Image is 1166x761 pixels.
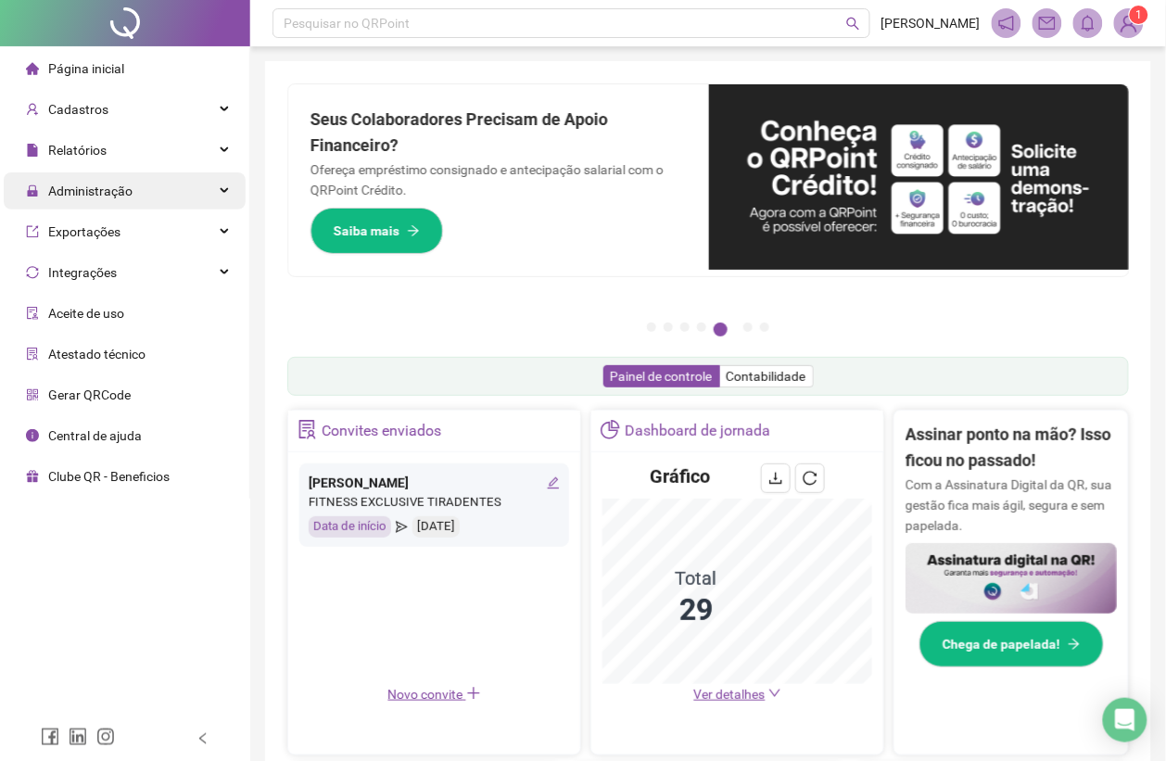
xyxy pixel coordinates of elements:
button: 6 [743,323,753,332]
span: facebook [41,728,59,746]
button: Saiba mais [311,208,443,254]
span: info-circle [26,429,39,442]
span: Página inicial [48,61,124,76]
div: Convites enviados [322,415,441,447]
span: Relatórios [48,143,107,158]
span: bell [1080,15,1096,32]
span: plus [466,686,481,701]
span: Ver detalhes [694,687,766,702]
div: [PERSON_NAME] [309,473,560,493]
span: Aceite de uso [48,306,124,321]
button: 7 [760,323,769,332]
span: gift [26,470,39,483]
span: Central de ajuda [48,428,142,443]
span: linkedin [69,728,87,746]
div: [DATE] [412,516,460,538]
span: mail [1039,15,1056,32]
span: down [768,687,781,700]
span: user-add [26,103,39,116]
span: Painel de controle [611,369,713,384]
p: Ofereça empréstimo consignado e antecipação salarial com o QRPoint Crédito. [311,159,687,200]
img: banner%2F11e687cd-1386-4cbd-b13b-7bd81425532d.png [709,84,1130,270]
span: Saiba mais [334,221,399,241]
span: Atestado técnico [48,347,146,361]
span: Administração [48,184,133,198]
div: Data de início [309,516,391,538]
span: notification [998,15,1015,32]
img: 91850 [1115,9,1143,37]
span: search [846,17,860,31]
span: Contabilidade [727,369,806,384]
button: 1 [647,323,656,332]
button: 5 [714,323,728,336]
span: left [196,732,209,745]
h2: Assinar ponto na mão? Isso ficou no passado! [906,422,1117,475]
span: solution [26,348,39,361]
button: 4 [697,323,706,332]
span: file [26,144,39,157]
span: qrcode [26,388,39,401]
span: 1 [1136,8,1143,21]
button: Chega de papelada! [919,621,1104,667]
button: 3 [680,323,690,332]
a: Ver detalhes down [694,687,781,702]
span: audit [26,307,39,320]
span: home [26,62,39,75]
span: solution [298,420,317,439]
span: Cadastros [48,102,108,117]
sup: Atualize o seu contato no menu Meus Dados [1130,6,1148,24]
div: Open Intercom Messenger [1103,698,1147,742]
span: Clube QR - Beneficios [48,469,170,484]
span: arrow-right [407,224,420,237]
span: [PERSON_NAME] [881,13,981,33]
span: export [26,225,39,238]
span: Gerar QRCode [48,387,131,402]
span: Chega de papelada! [943,634,1060,654]
span: Novo convite [388,687,481,702]
div: FITNESS EXCLUSIVE TIRADENTES [309,493,560,513]
span: download [768,471,783,486]
div: Dashboard de jornada [625,415,770,447]
span: lock [26,184,39,197]
span: Integrações [48,265,117,280]
span: pie-chart [601,420,620,439]
span: instagram [96,728,115,746]
span: reload [803,471,817,486]
span: edit [547,476,560,489]
span: Exportações [48,224,120,239]
button: 2 [664,323,673,332]
p: Com a Assinatura Digital da QR, sua gestão fica mais ágil, segura e sem papelada. [906,475,1117,536]
span: sync [26,266,39,279]
img: banner%2F02c71560-61a6-44d4-94b9-c8ab97240462.png [906,543,1117,614]
h4: Gráfico [650,463,710,489]
h2: Seus Colaboradores Precisam de Apoio Financeiro? [311,107,687,159]
span: send [396,516,408,538]
span: arrow-right [1068,638,1081,651]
